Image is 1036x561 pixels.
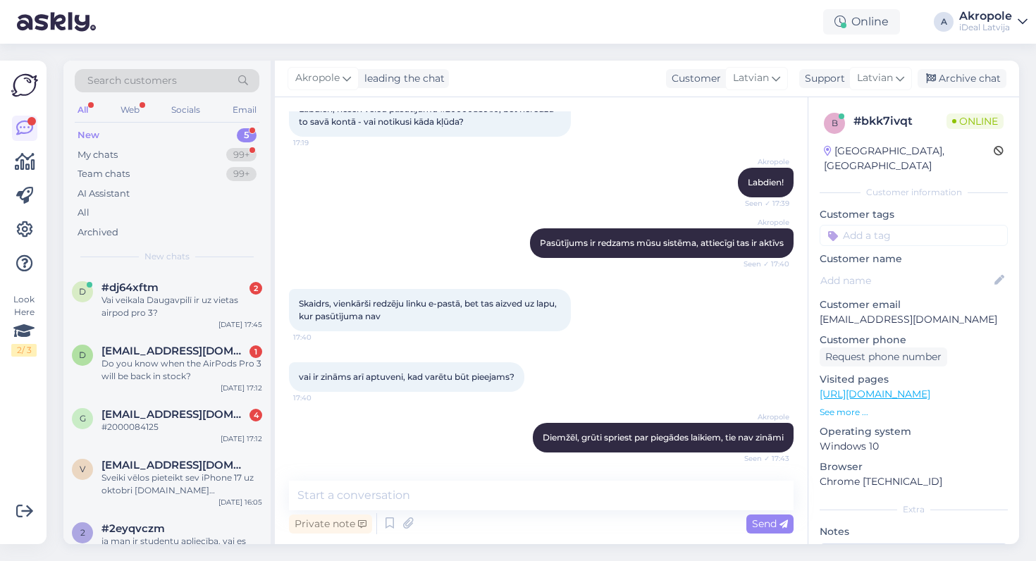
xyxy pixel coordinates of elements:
[359,71,445,86] div: leading the chat
[293,137,346,148] span: 17:19
[221,433,262,444] div: [DATE] 17:12
[946,113,1004,129] span: Online
[820,333,1008,347] p: Customer phone
[118,101,142,119] div: Web
[101,281,159,294] span: #dj64xftm
[144,250,190,263] span: New chats
[101,357,262,383] div: Do you know when the AirPods Pro 3 will be back in stock?
[101,345,248,357] span: derdacavusculu@gmail.com
[293,393,346,403] span: 17:40
[226,148,257,162] div: 99+
[237,128,257,142] div: 5
[959,11,1028,33] a: AkropoleiDeal Latvija
[78,226,118,240] div: Archived
[79,286,86,297] span: d
[824,144,994,173] div: [GEOGRAPHIC_DATA], [GEOGRAPHIC_DATA]
[78,148,118,162] div: My chats
[820,503,1008,516] div: Extra
[249,345,262,358] div: 1
[857,70,893,86] span: Latvian
[820,186,1008,199] div: Customer information
[78,167,130,181] div: Team chats
[820,347,947,366] div: Request phone number
[820,424,1008,439] p: Operating system
[101,535,262,560] div: ja man ir studentu apliecība, vai es varu ņemt datoru ar atlaidi uz nomaksu tēta vārdā, jo man na...
[101,459,248,471] span: vecuks26@inbox.lv
[736,259,789,269] span: Seen ✓ 17:40
[748,177,784,187] span: Labdien!
[11,293,37,357] div: Look Here
[226,167,257,181] div: 99+
[80,527,85,538] span: 2
[799,71,845,86] div: Support
[11,344,37,357] div: 2 / 3
[820,439,1008,454] p: Windows 10
[736,453,789,464] span: Seen ✓ 17:43
[78,187,130,201] div: AI Assistant
[101,421,262,433] div: #2000084125
[934,12,954,32] div: A
[101,471,262,497] div: Sveiki vēlos pieteikt sev iPhone 17 uz oktobri [DOMAIN_NAME] [DEMOGRAPHIC_DATA][DOMAIN_NAME] būs ...
[101,294,262,319] div: Vai veikala Daugavpilī ir uz vietas airpod pro 3?
[295,70,340,86] span: Akropole
[543,432,784,443] span: Diemžēl, grūti spriest par piegādes laikiem, tie nav zināmi
[736,156,789,167] span: Akropole
[218,319,262,330] div: [DATE] 17:45
[75,101,91,119] div: All
[820,297,1008,312] p: Customer email
[293,332,346,343] span: 17:40
[823,9,900,35] div: Online
[733,70,769,86] span: Latvian
[820,312,1008,327] p: [EMAIL_ADDRESS][DOMAIN_NAME]
[78,206,90,220] div: All
[820,406,1008,419] p: See more ...
[820,252,1008,266] p: Customer name
[820,372,1008,387] p: Visited pages
[820,388,930,400] a: [URL][DOMAIN_NAME]
[249,282,262,295] div: 2
[820,225,1008,246] input: Add a tag
[853,113,946,130] div: # bkk7ivqt
[87,73,177,88] span: Search customers
[820,273,992,288] input: Add name
[832,118,838,128] span: b
[289,514,372,534] div: Private note
[11,72,38,99] img: Askly Logo
[736,217,789,228] span: Akropole
[820,524,1008,539] p: Notes
[230,101,259,119] div: Email
[959,11,1012,22] div: Akropole
[101,408,248,421] span: ginxfnbr@gmail.com
[918,69,1006,88] div: Archive chat
[221,383,262,393] div: [DATE] 17:12
[540,238,784,248] span: Pasūtījums ir redzams mūsu sistēma, attiecīgi tas ir aktīvs
[736,412,789,422] span: Akropole
[249,409,262,421] div: 4
[101,522,165,535] span: #2eyqvczm
[80,464,85,474] span: v
[820,460,1008,474] p: Browser
[299,371,514,382] span: vai ir zināms arī aptuveni, kad varētu būt pieejams?
[666,71,721,86] div: Customer
[79,350,86,360] span: d
[299,298,559,321] span: Skaidrs, vienkārši redzēju linku e-pastā, bet tas aizved uz lapu, kur pasūtījuma nav
[820,474,1008,489] p: Chrome [TECHNICAL_ID]
[820,207,1008,222] p: Customer tags
[168,101,203,119] div: Socials
[736,198,789,209] span: Seen ✓ 17:39
[80,413,86,424] span: g
[959,22,1012,33] div: iDeal Latvija
[752,517,788,530] span: Send
[218,497,262,507] div: [DATE] 16:05
[78,128,99,142] div: New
